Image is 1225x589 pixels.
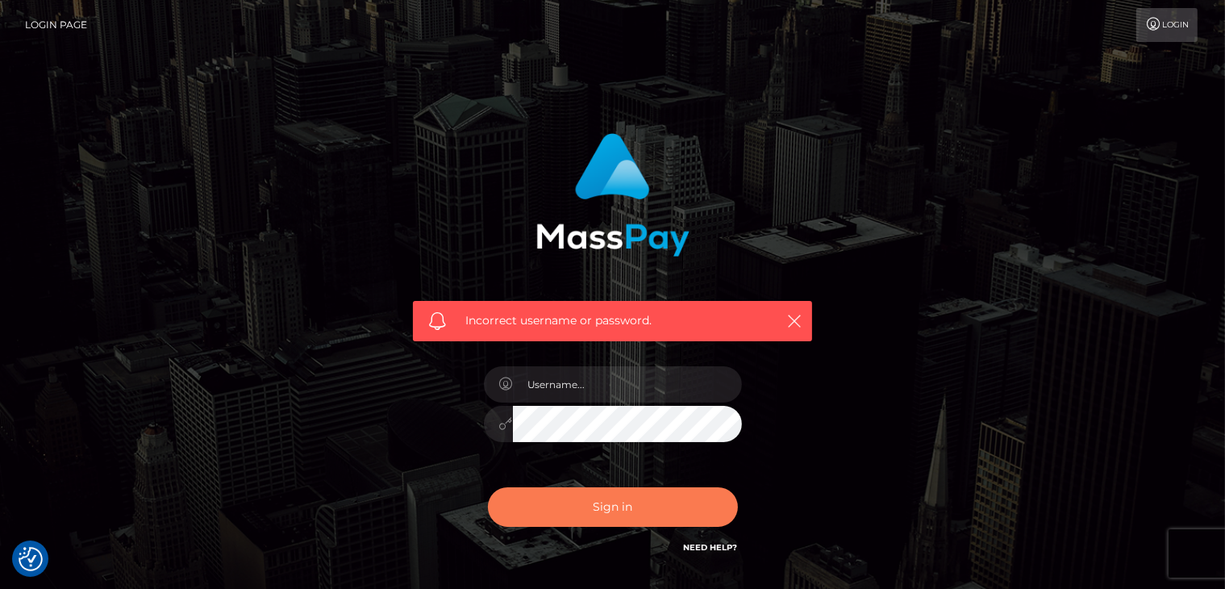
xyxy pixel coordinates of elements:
a: Login [1136,8,1198,42]
button: Sign in [488,487,738,527]
input: Username... [513,366,742,403]
span: Incorrect username or password. [465,312,760,329]
a: Need Help? [684,542,738,553]
button: Consent Preferences [19,547,43,571]
a: Login Page [25,8,87,42]
img: Revisit consent button [19,547,43,571]
img: MassPay Login [536,133,690,257]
